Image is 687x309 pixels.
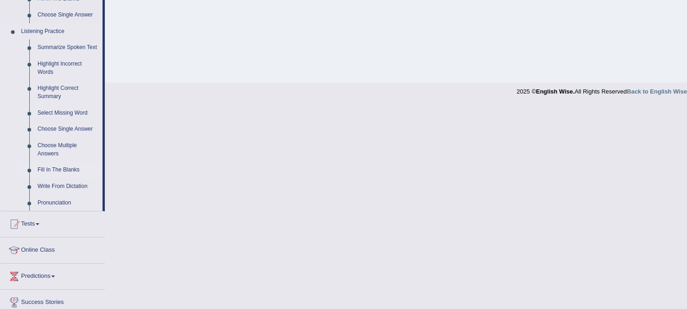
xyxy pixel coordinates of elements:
[33,121,103,138] a: Choose Single Answer
[17,23,103,40] a: Listening Practice
[33,80,103,105] a: Highlight Correct Summary
[33,162,103,178] a: Fill In The Blanks
[33,7,103,23] a: Choose Single Answer
[33,138,103,162] a: Choose Multiple Answers
[0,264,105,287] a: Predictions
[0,211,105,234] a: Tests
[33,178,103,195] a: Write From Dictation
[536,88,574,95] strong: English Wise.
[627,88,687,95] a: Back to English Wise
[33,39,103,56] a: Summarize Spoken Text
[0,237,105,260] a: Online Class
[33,195,103,211] a: Pronunciation
[517,83,687,96] div: 2025 © All Rights Reserved
[33,56,103,80] a: Highlight Incorrect Words
[33,105,103,121] a: Select Missing Word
